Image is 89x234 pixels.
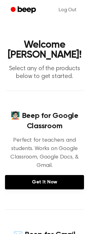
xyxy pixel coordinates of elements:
[6,4,42,16] a: Beep
[52,2,83,17] a: Log Out
[5,136,84,170] p: Perfect for teachers and students. Works on Google Classroom, Google Docs, & Gmail.
[5,65,84,80] p: Select any of the products below to get started.
[5,40,84,60] h1: Welcome [PERSON_NAME]!
[5,111,84,131] h4: 🧑🏻‍🏫 Beep for Google Classroom
[5,175,84,189] a: Get It Now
